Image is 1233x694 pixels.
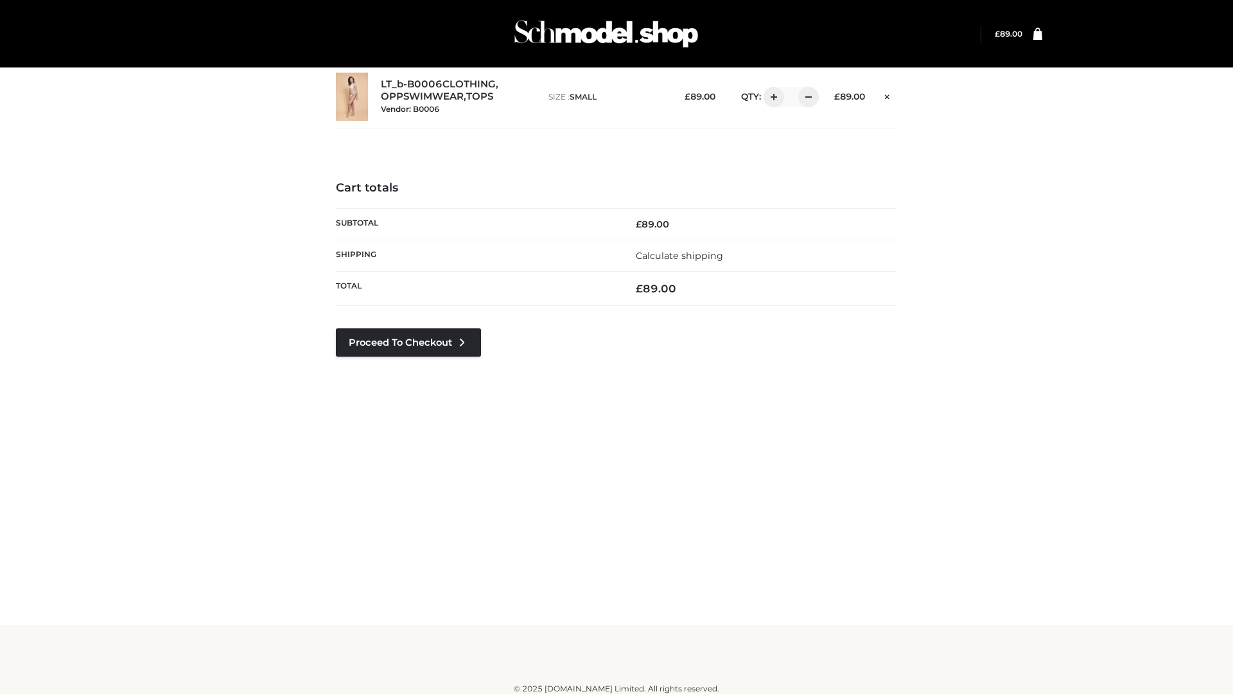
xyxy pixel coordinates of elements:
[995,29,1022,39] bdi: 89.00
[728,87,814,107] div: QTY:
[381,104,439,114] small: Vendor: B0006
[685,91,690,102] span: £
[381,91,464,103] a: OPPSWIMWEAR
[570,92,597,102] span: SMALL
[995,29,1000,39] span: £
[995,29,1022,39] a: £89.00
[636,218,669,230] bdi: 89.00
[442,78,496,91] a: CLOTHING
[336,272,616,306] th: Total
[636,218,642,230] span: £
[336,181,897,195] h4: Cart totals
[636,282,676,295] bdi: 89.00
[878,87,897,103] a: Remove this item
[336,208,616,240] th: Subtotal
[466,91,493,103] a: TOPS
[636,250,723,262] a: Calculate shipping
[510,8,703,59] img: Schmodel Admin 964
[685,91,715,102] bdi: 89.00
[336,73,368,121] img: LT_b-B0006 - SMALL
[636,282,643,295] span: £
[381,78,536,114] div: , ,
[381,78,442,91] a: LT_b-B0006
[548,91,665,103] p: size :
[336,328,481,357] a: Proceed to Checkout
[336,240,616,271] th: Shipping
[834,91,865,102] bdi: 89.00
[834,91,840,102] span: £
